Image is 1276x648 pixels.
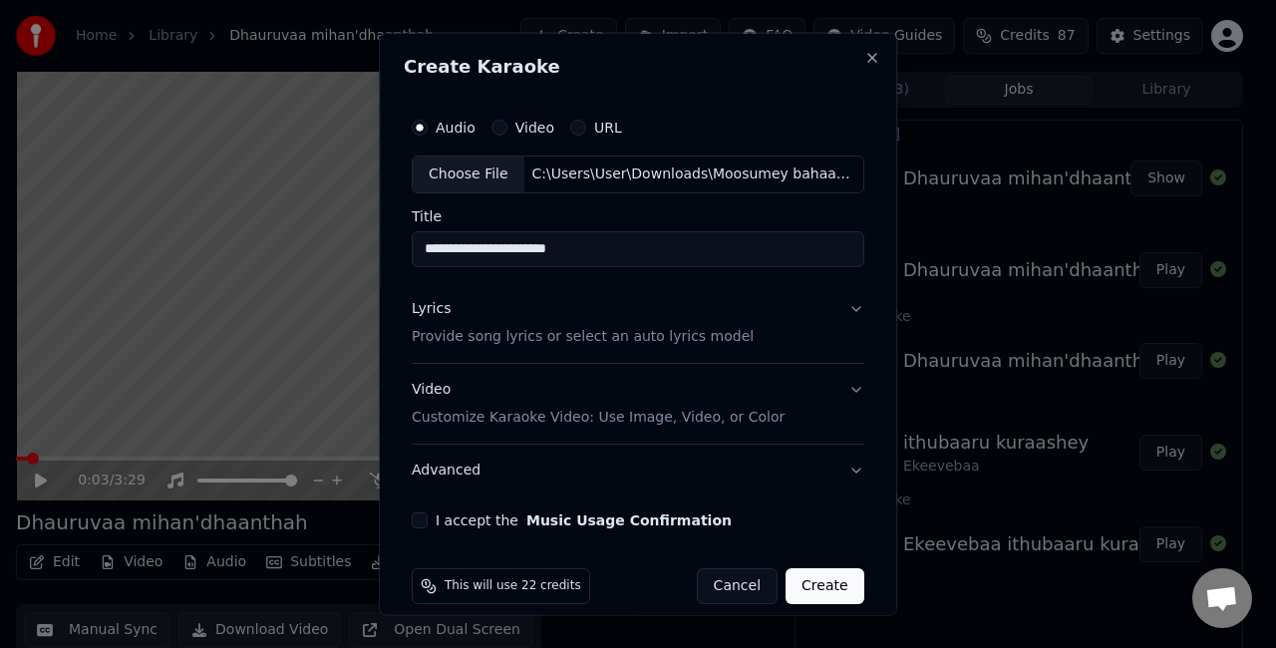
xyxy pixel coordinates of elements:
[412,298,451,318] div: Lyrics
[524,164,863,184] div: C:\Users\User\Downloads\Moosumey bahaaru (Cover).mp3
[436,512,732,526] label: I accept the
[412,444,864,495] button: Advanced
[412,282,864,362] button: LyricsProvide song lyrics or select an auto lyrics model
[436,121,476,135] label: Audio
[412,326,754,346] p: Provide song lyrics or select an auto lyrics model
[526,512,732,526] button: I accept the
[412,208,864,222] label: Title
[412,363,864,443] button: VideoCustomize Karaoke Video: Use Image, Video, or Color
[515,121,554,135] label: Video
[594,121,622,135] label: URL
[412,379,785,427] div: Video
[412,407,785,427] p: Customize Karaoke Video: Use Image, Video, or Color
[404,58,872,76] h2: Create Karaoke
[786,567,864,603] button: Create
[413,157,524,192] div: Choose File
[445,577,581,593] span: This will use 22 credits
[697,567,778,603] button: Cancel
